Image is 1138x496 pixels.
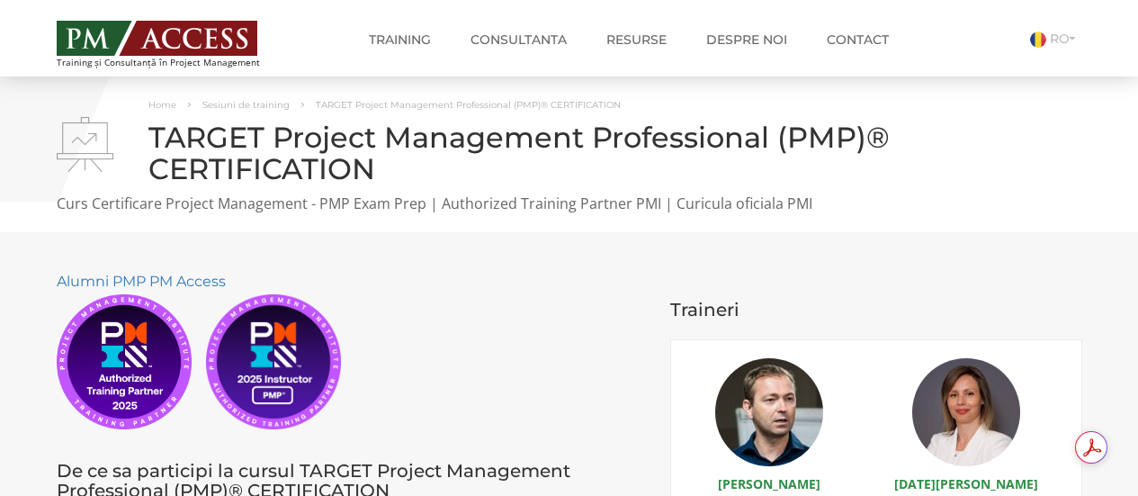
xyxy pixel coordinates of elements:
a: Contact [813,22,902,58]
h3: Traineri [670,300,1082,320]
a: RO [1030,31,1082,47]
img: Romana [1030,32,1046,48]
img: TARGET Project Management Professional (PMP)® CERTIFICATION [57,117,113,172]
a: Alumni PMP PM Access [57,273,226,290]
img: PM ACCESS - Echipa traineri si consultanti certificati PMP: Narciss Popescu, Mihai Olaru, Monica ... [57,21,257,56]
a: Resurse [593,22,680,58]
p: Curs Certificare Project Management - PMP Exam Prep | Authorized Training Partner PMI | Curicula ... [57,194,1082,214]
a: Consultanta [457,22,580,58]
a: [DATE][PERSON_NAME] [894,475,1038,492]
span: Training și Consultanță în Project Management [57,58,293,68]
span: TARGET Project Management Professional (PMP)® CERTIFICATION [316,99,621,111]
a: Sesiuni de training [202,99,290,111]
a: Training [355,22,444,58]
h1: TARGET Project Management Professional (PMP)® CERTIFICATION [57,122,1082,185]
a: [PERSON_NAME] [718,475,820,492]
a: Training și Consultanță în Project Management [57,15,293,68]
a: Despre noi [693,22,801,58]
a: Home [148,99,176,111]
